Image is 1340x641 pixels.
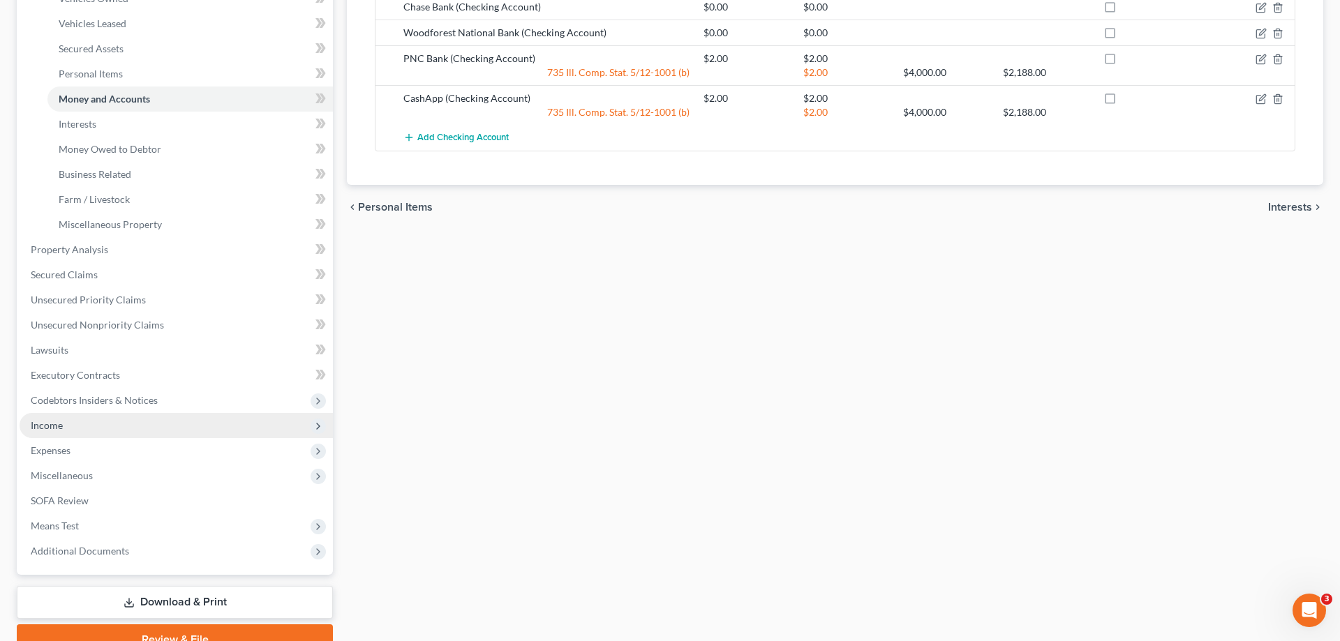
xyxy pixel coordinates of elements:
span: Secured Assets [59,43,124,54]
div: Woodforest National Bank (Checking Account) [396,26,697,40]
a: Money and Accounts [47,86,333,112]
span: Means Test [31,520,79,531]
span: Codebtors Insiders & Notices [31,394,158,406]
a: Miscellaneous Property [47,212,333,237]
span: Personal Items [358,202,433,213]
span: Money and Accounts [59,93,150,105]
a: Interests [47,112,333,137]
span: Miscellaneous Property [59,218,162,230]
div: $0.00 [697,26,796,40]
a: Farm / Livestock [47,187,333,212]
button: Add Checking Account [403,125,509,151]
span: Interests [59,118,96,130]
span: Personal Items [59,68,123,80]
div: PNC Bank (Checking Account) [396,52,697,66]
span: Unsecured Nonpriority Claims [31,319,164,331]
a: Business Related [47,162,333,187]
div: CashApp (Checking Account) [396,91,697,105]
div: 735 Ill. Comp. Stat. 5/12-1001 (b) [396,66,697,80]
div: $4,000.00 [896,66,996,80]
button: chevron_left Personal Items [347,202,433,213]
a: Lawsuits [20,338,333,363]
div: $2.00 [697,52,796,66]
span: Farm / Livestock [59,193,130,205]
span: Income [31,419,63,431]
a: Secured Assets [47,36,333,61]
a: Vehicles Leased [47,11,333,36]
div: $2.00 [796,105,896,119]
span: Miscellaneous [31,469,93,481]
a: Property Analysis [20,237,333,262]
a: SOFA Review [20,488,333,513]
a: Personal Items [47,61,333,86]
span: Property Analysis [31,243,108,255]
span: Executory Contracts [31,369,120,381]
span: Vehicles Leased [59,17,126,29]
i: chevron_left [347,202,358,213]
span: SOFA Review [31,495,89,506]
div: $2.00 [796,66,896,80]
span: Add Checking Account [417,133,509,144]
i: chevron_right [1312,202,1323,213]
span: Additional Documents [31,545,129,557]
span: Business Related [59,168,131,180]
span: Expenses [31,444,70,456]
div: $2.00 [796,52,896,66]
div: 735 Ill. Comp. Stat. 5/12-1001 (b) [396,105,697,119]
span: Unsecured Priority Claims [31,294,146,306]
a: Download & Print [17,586,333,619]
span: 3 [1321,594,1332,605]
a: Money Owed to Debtor [47,137,333,162]
div: $2.00 [796,91,896,105]
iframe: Intercom live chat [1293,594,1326,627]
div: $2,188.00 [996,105,1096,119]
span: Secured Claims [31,269,98,280]
div: $2.00 [697,91,796,105]
a: Unsecured Priority Claims [20,287,333,312]
span: Money Owed to Debtor [59,143,161,155]
a: Executory Contracts [20,363,333,388]
span: Interests [1268,202,1312,213]
div: $2,188.00 [996,66,1096,80]
a: Unsecured Nonpriority Claims [20,312,333,338]
div: $4,000.00 [896,105,996,119]
button: Interests chevron_right [1268,202,1323,213]
div: $0.00 [796,26,896,40]
a: Secured Claims [20,262,333,287]
span: Lawsuits [31,344,68,356]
